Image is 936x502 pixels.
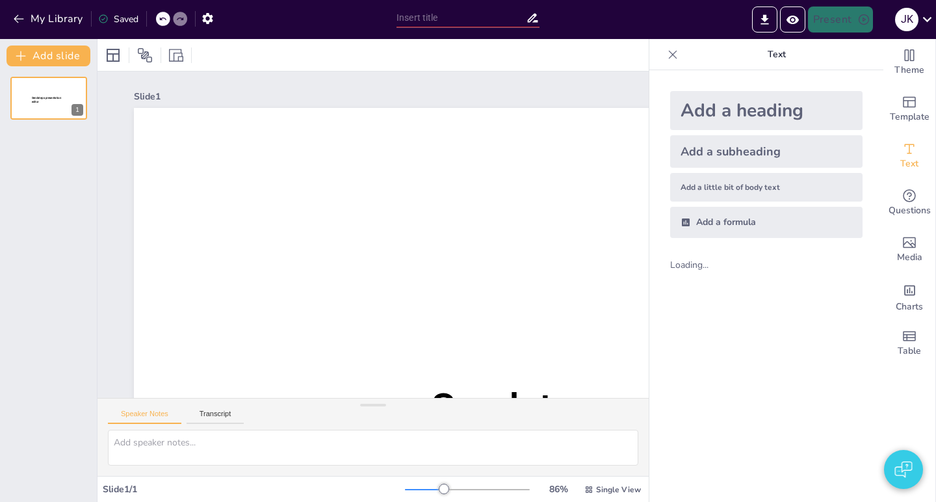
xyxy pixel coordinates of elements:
span: Media [897,250,922,265]
span: Text [900,157,918,171]
div: Slide 1 / 1 [103,483,405,495]
button: Export to PowerPoint [752,7,777,33]
button: Preview Presentation [780,7,805,33]
div: Add ready made slides [883,86,935,133]
div: Get real-time input from your audience [883,179,935,226]
button: My Library [10,8,88,29]
span: Sendsteps presentation editor [432,386,846,487]
span: Sendsteps presentation editor [32,96,61,103]
input: Insert title [396,8,526,27]
button: Speaker Notes [108,410,181,424]
div: Add a subheading [670,135,863,168]
div: Add a formula [670,207,863,238]
button: Present [808,7,873,33]
div: Add a little bit of body text [670,173,863,202]
div: 1 [71,104,83,116]
div: Add a table [883,320,935,367]
div: Layout [103,45,123,66]
div: J K [895,8,918,31]
span: Table [898,344,921,358]
span: Single View [596,484,641,495]
button: Add slide [6,46,90,66]
div: Sendsteps presentation editor1 [10,77,87,120]
div: Loading... [670,259,731,271]
div: Add images, graphics, shapes or video [883,226,935,273]
div: Add charts and graphs [883,273,935,320]
p: Text [683,39,870,70]
div: Saved [98,13,138,25]
span: Template [890,110,929,124]
span: Position [137,47,153,63]
button: Transcript [187,410,244,424]
div: 86 % [543,483,574,495]
div: Resize presentation [166,45,186,66]
div: Add a heading [670,91,863,130]
span: Charts [896,300,923,314]
div: Add text boxes [883,133,935,179]
button: J K [895,7,918,33]
span: Theme [894,63,924,77]
span: Questions [889,204,931,218]
div: Change the overall theme [883,39,935,86]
